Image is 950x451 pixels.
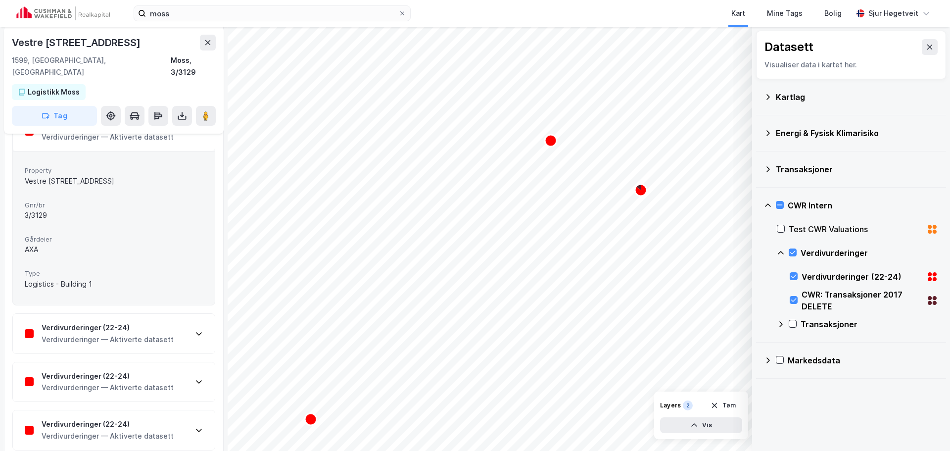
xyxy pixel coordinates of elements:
div: Logistics - Building 1 [25,278,203,290]
div: Bolig [824,7,842,19]
button: Tag [12,106,97,126]
div: Logistikk Moss [28,86,80,98]
span: Gårdeier [25,235,203,244]
span: Gnr/br [25,201,203,209]
div: Verdivurderinger [801,247,938,259]
input: Søk på adresse, matrikkel, gårdeiere, leietakere eller personer [146,6,398,21]
div: Mine Tags [767,7,803,19]
div: Transaksjoner [801,318,938,330]
div: CWR Intern [788,200,938,211]
div: Verdivurderinger — Aktiverte datasett [42,131,174,143]
div: Energi & Fysisk Klimarisiko [776,127,938,139]
div: Kontrollprogram for chat [901,403,950,451]
div: Verdivurderinger — Aktiverte datasett [42,382,174,394]
div: Vestre [STREET_ADDRESS] [12,35,142,50]
div: Verdivurderinger (22-24) [42,418,174,430]
span: Property [25,166,203,175]
div: AXA [25,244,203,255]
div: Map marker [635,184,647,196]
div: Map marker [305,413,317,425]
div: Sjur Høgetveit [868,7,918,19]
div: Kart [731,7,745,19]
button: Vis [660,417,742,433]
div: Kartlag [776,91,938,103]
div: Layers [660,401,681,409]
div: CWR: Transaksjoner 2017 DELETE [802,289,922,312]
div: Verdivurderinger — Aktiverte datasett [42,334,174,346]
div: 2 [683,401,693,410]
div: Verdivurderinger — Aktiverte datasett [42,430,174,442]
div: Moss, 3/3129 [171,54,216,78]
div: Test CWR Valuations [789,223,922,235]
div: Markedsdata [788,354,938,366]
div: 1599, [GEOGRAPHIC_DATA], [GEOGRAPHIC_DATA] [12,54,171,78]
button: Tøm [704,398,742,413]
div: Transaksjoner [776,163,938,175]
div: Map marker [545,135,557,147]
span: Type [25,269,203,278]
div: Verdivurderinger (22-24) [42,322,174,334]
div: 3/3129 [25,209,203,221]
iframe: Chat Widget [901,403,950,451]
div: Vestre [STREET_ADDRESS] [25,175,203,187]
div: Verdivurderinger (22-24) [802,271,922,283]
div: Verdivurderinger (22-24) [42,370,174,382]
img: cushman-wakefield-realkapital-logo.202ea83816669bd177139c58696a8fa1.svg [16,6,110,20]
div: Datasett [764,39,813,55]
div: Visualiser data i kartet her. [764,59,938,71]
